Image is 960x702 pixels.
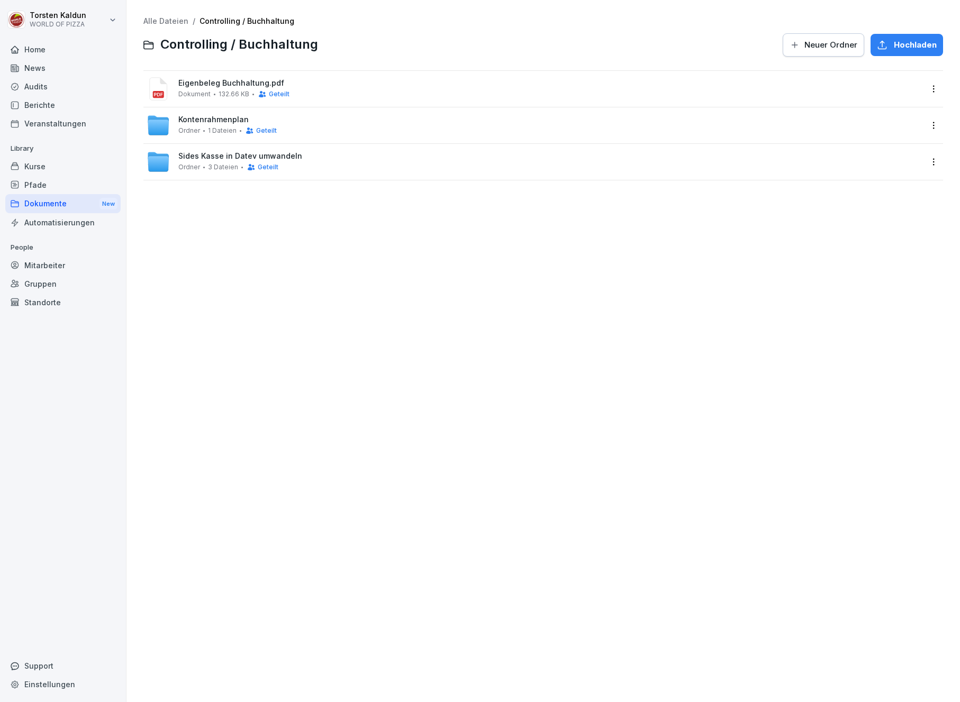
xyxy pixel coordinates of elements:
[200,16,294,25] a: Controlling / Buchhaltung
[804,39,857,51] span: Neuer Ordner
[160,37,318,52] span: Controlling / Buchhaltung
[178,127,200,134] span: Ordner
[5,77,121,96] a: Audits
[208,127,237,134] span: 1 Dateien
[5,256,121,275] a: Mitarbeiter
[178,115,249,124] span: Kontenrahmenplan
[269,90,289,98] span: Geteilt
[5,675,121,694] a: Einstellungen
[208,163,238,171] span: 3 Dateien
[5,96,121,114] a: Berichte
[143,144,926,180] a: Sides Kasse in Datev umwandelnOrdner3 DateienGeteilt
[5,293,121,312] a: Standorte
[5,194,121,214] a: DokumenteNew
[178,79,923,88] span: Eigenbeleg Buchhaltung.pdf
[178,152,302,161] span: Sides Kasse in Datev umwandeln
[5,114,121,133] a: Veranstaltungen
[143,16,188,25] a: Alle Dateien
[5,275,121,293] a: Gruppen
[871,34,943,56] button: Hochladen
[5,239,121,256] p: People
[5,40,121,59] a: Home
[193,17,195,26] span: /
[5,176,121,194] a: Pfade
[219,90,249,98] span: 132.66 KB
[178,90,211,98] span: Dokument
[5,157,121,176] a: Kurse
[30,11,86,20] p: Torsten Kaldun
[5,59,121,77] a: News
[783,33,864,57] button: Neuer Ordner
[5,657,121,675] div: Support
[143,107,926,143] a: KontenrahmenplanOrdner1 DateienGeteilt
[5,213,121,232] a: Automatisierungen
[5,140,121,157] p: Library
[178,163,200,171] span: Ordner
[256,127,277,134] span: Geteilt
[258,163,278,171] span: Geteilt
[5,194,121,214] div: Dokumente
[30,21,86,28] p: WORLD OF PIZZA
[99,198,117,210] div: New
[894,39,937,51] span: Hochladen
